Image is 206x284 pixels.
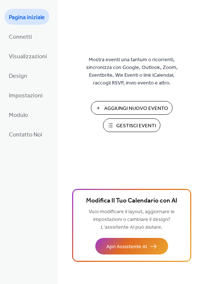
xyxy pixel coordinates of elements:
button: Gestisci Eventi [103,118,160,132]
span: Mostra eventi una tantum o ricorrenti, sincronizza con Google, Outlook, Zoom, Eventbrite, Wix Eve... [82,56,181,87]
button: Apri Assistente AI [95,238,168,254]
span: Modifica Il Tuo Calendario con AI [86,196,177,206]
a: Contatto Noi [4,126,47,142]
button: Aggiungi Nuovo Evento [91,101,173,115]
span: Modulo [9,110,28,121]
span: Gestisci Eventi [116,122,156,130]
span: Visualizzazioni [9,51,47,62]
a: Impostazioni [4,87,47,103]
span: Connetti [9,31,32,43]
a: Design [4,67,32,83]
span: Pagina iniziale [9,12,45,23]
a: Connetti [4,28,36,44]
span: Aggiungi Nuovo Evento [104,105,168,112]
span: Vuoi modificare il layout, aggiornare le impostazioni o cambiare il design? L'assistente AI può a... [89,207,175,232]
a: Modulo [4,107,32,122]
span: Apri Assistente AI [106,243,147,251]
span: Design [9,70,27,82]
span: Contatto Noi [9,129,42,141]
a: Visualizzazioni [4,48,51,64]
a: Pagina iniziale [4,9,49,25]
span: Impostazioni [9,90,43,101]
